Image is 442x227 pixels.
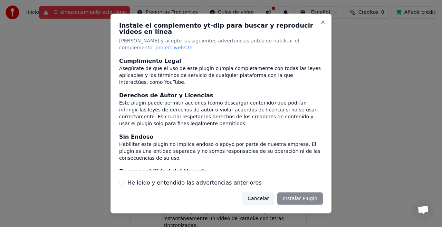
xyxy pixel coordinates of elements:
div: Cumplimiento Legal [119,57,323,65]
div: Sin Endoso [119,132,323,141]
div: Este plugin puede permitir acciones (como descargar contenido) que podrían infringir las leyes de... [119,99,323,127]
span: project website [155,45,192,50]
p: [PERSON_NAME] y acepte las siguientes advertencias antes de habilitar el complemento. [119,38,323,51]
label: He leído y entendido las advertencias anteriores [127,178,262,187]
div: Habilitar este plugin no implica endoso o apoyo por parte de nuestra empresa. El plugin es una en... [119,141,323,161]
h2: Instale el complemento yt-dlp para buscar y reproducir videos en línea [119,22,323,35]
div: Derechos de Autor y Licencias [119,91,323,99]
div: Asegúrate de que el uso de este plugin cumpla completamente con todas las leyes aplicables y los ... [119,65,323,86]
button: Cancelar [242,192,275,205]
div: Responsabilidad del Usuario [119,167,323,175]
